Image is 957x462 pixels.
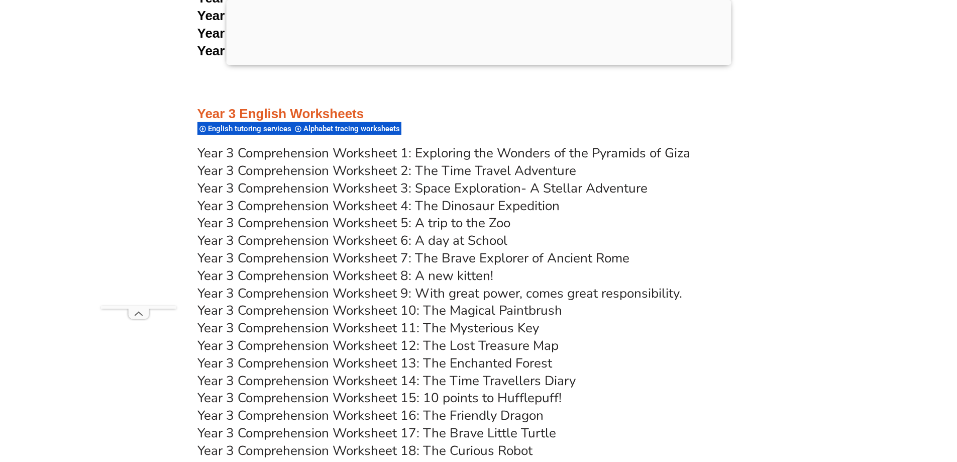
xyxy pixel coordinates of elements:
span: Year 2 Worksheet 18: [197,8,329,23]
a: Year 3 Comprehension Worksheet 16: The Friendly Dragon [197,407,544,424]
a: Year 3 Comprehension Worksheet 17: The Brave Little Turtle [197,424,556,442]
a: Year 2 Worksheet 19:Descriptive Writing: My Favorite Animal [197,26,574,41]
a: Year 3 Comprehension Worksheet 3: Space Exploration- A Stellar Adventure [197,179,648,197]
div: English tutoring services [197,122,293,135]
a: Year 3 Comprehension Worksheet 8: A new kitten! [197,267,493,285]
iframe: Advertisement [101,23,176,306]
a: Year 3 Comprehension Worksheet 11: The Mysterious Key [197,319,539,337]
iframe: Chat Widget [790,348,957,462]
div: Alphabet tracing worksheets [293,122,401,135]
a: Year 3 Comprehension Worksheet 12: The Lost Treasure Map [197,337,559,354]
a: Year 3 Comprehension Worksheet 15: 10 points to Hufflepuff! [197,389,562,407]
a: Year 3 Comprehension Worksheet 5: A trip to the Zoo [197,214,510,232]
a: Year 3 Comprehension Worksheet 14: The Time Travellers Diary [197,372,576,390]
a: Year 3 Comprehension Worksheet 13: The Enchanted Forest [197,354,552,372]
span: English tutoring services [208,124,294,133]
a: Year 2 Worksheet 20:Correcting Sentences [197,43,464,58]
span: Alphabet tracing worksheets [303,124,403,133]
span: Year 2 Worksheet 19: [197,26,329,41]
a: Year 3 Comprehension Worksheet 4: The Dinosaur Expedition [197,197,560,215]
a: Year 3 Comprehension Worksheet 9: With great power, comes great responsibility. [197,285,682,302]
span: Year 2 Worksheet 20: [197,43,329,58]
a: Year 2 Worksheet 18:Using 'a' and 'an' [197,8,434,23]
a: Year 3 Comprehension Worksheet 7: The Brave Explorer of Ancient Rome [197,249,629,267]
a: Year 3 Comprehension Worksheet 2: The Time Travel Adventure [197,162,576,179]
a: Year 3 Comprehension Worksheet 18: The Curious Robot [197,442,533,459]
a: Year 3 Comprehension Worksheet 6: A day at School [197,232,507,249]
a: Year 3 Comprehension Worksheet 10: The Magical Paintbrush [197,302,562,319]
h3: Year 3 English Worksheets [197,106,760,123]
a: Year 3 Comprehension Worksheet 1: Exploring the Wonders of the Pyramids of Giza [197,144,690,162]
